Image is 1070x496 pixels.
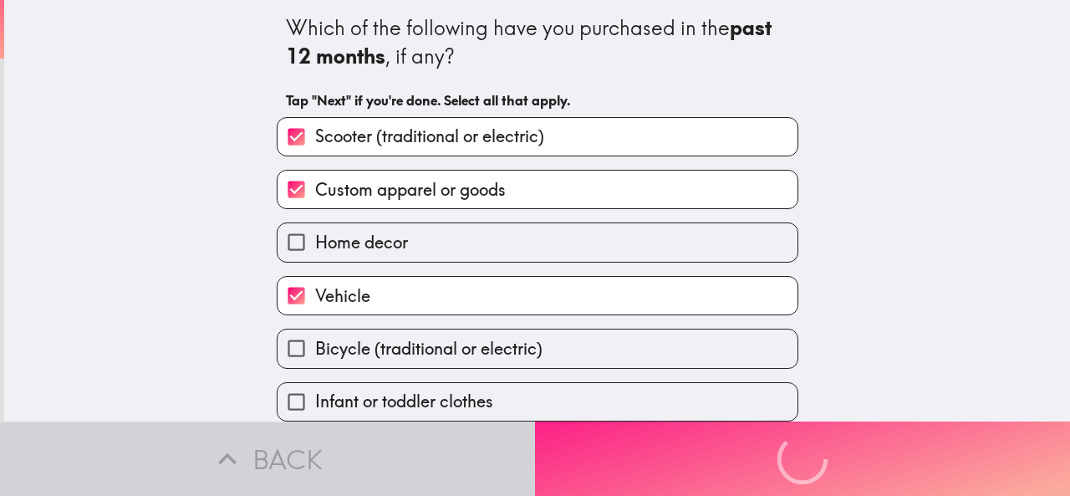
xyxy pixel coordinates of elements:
button: Bicycle (traditional or electric) [278,330,797,367]
div: Which of the following have you purchased in the , if any? [286,14,789,70]
span: Vehicle [315,284,370,308]
button: Home decor [278,223,797,261]
span: Custom apparel or goods [315,178,506,202]
b: past 12 months [286,15,777,69]
button: Infant or toddler clothes [278,383,797,421]
button: Vehicle [278,277,797,314]
button: Scooter (traditional or electric) [278,118,797,156]
span: Home decor [315,231,408,254]
span: Infant or toddler clothes [315,390,493,413]
h6: Tap "Next" if you're done. Select all that apply. [286,91,789,110]
span: Scooter (traditional or electric) [315,125,544,148]
span: Bicycle (traditional or electric) [315,337,543,360]
button: Custom apparel or goods [278,171,797,208]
